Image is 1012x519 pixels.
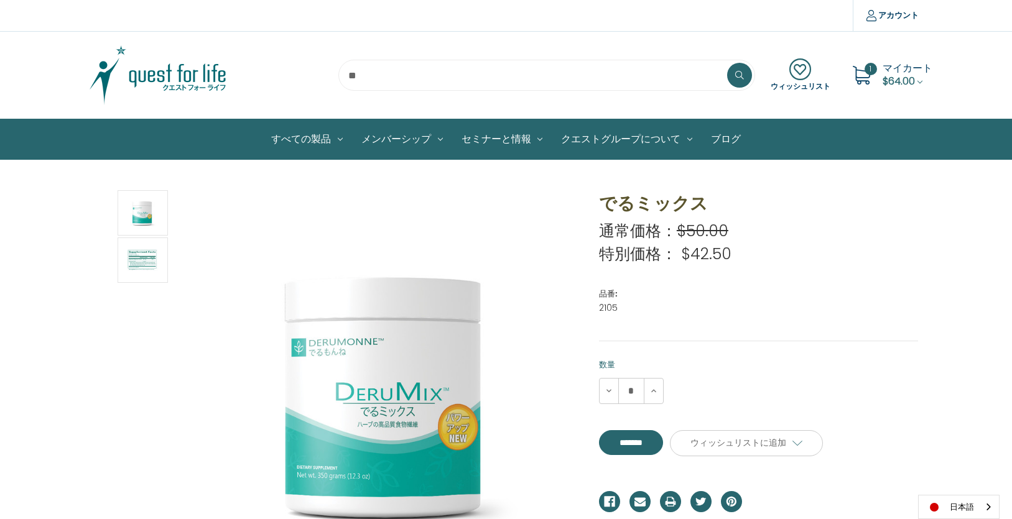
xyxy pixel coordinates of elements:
a: プリント [660,491,681,512]
span: 1 [865,63,877,75]
img: でるミックス [127,192,158,234]
a: クエストグループについて [552,119,702,159]
img: クエスト・グループ [80,44,236,106]
a: ブログ [702,119,750,159]
span: 特別価格： [599,243,677,265]
a: 日本語 [919,495,999,518]
span: $42.50 [681,243,731,265]
span: マイカート [883,61,932,75]
a: すべての製品 [262,119,352,159]
h1: でるミックス [599,190,919,216]
dd: 2105 [599,301,919,315]
aside: Language selected: 日本語 [918,495,1000,519]
a: メンバーシップ [352,119,452,159]
dt: 品番: [599,288,916,300]
a: ウィッシュリスト [771,58,830,92]
a: セミナーと情報 [452,119,552,159]
span: ウィッシュリストに追加 [690,437,786,448]
label: 数量 [599,359,919,371]
span: $64.00 [883,74,915,88]
span: 通常価格： [599,220,677,242]
span: $50.00 [677,220,728,242]
a: ウィッシュリストに追加 [670,430,823,456]
a: Cart with 1 items [883,61,932,88]
img: でるミックス [127,239,158,281]
div: Language [918,495,1000,519]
